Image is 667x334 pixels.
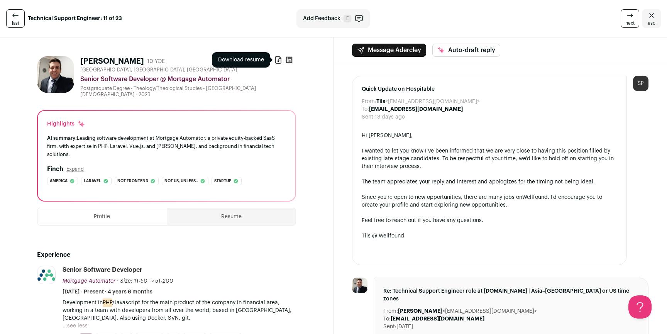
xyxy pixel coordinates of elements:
[63,288,152,296] span: [DATE] - Present · 4 years 6 months
[352,44,426,57] button: Message Adercley
[84,177,101,185] span: Laravel
[383,287,639,303] span: Re: Technical Support Engineer role at [DOMAIN_NAME] | Asia–[GEOGRAPHIC_DATA] or US time zones
[396,323,413,331] dd: [DATE]
[633,76,648,91] div: SP
[352,278,367,293] img: 918c4a4d7bbb8efbafa84c5145d3430c83279b8d75822091f2eefd7c52576f5c.jpg
[376,98,480,105] dd: <[EMAIL_ADDRESS][DOMAIN_NAME]>
[117,278,173,284] span: · Size: 11-50 → 51-200
[648,20,655,26] span: esc
[625,20,635,26] span: next
[37,250,296,259] h2: Experience
[50,177,68,185] span: America
[37,270,55,280] img: abf4754f0600f390d41a44200656780f98a3080fcef66ab14a7541ae6514e461.jpg
[212,52,270,68] div: Download resume
[642,9,661,28] a: Close
[80,56,144,67] h1: [PERSON_NAME]
[37,56,74,93] img: 918c4a4d7bbb8efbafa84c5145d3430c83279b8d75822091f2eefd7c52576f5c.jpg
[383,323,396,331] dt: Sent:
[80,85,296,98] div: Postgraduate Degree - Theology/Theological Studies - [GEOGRAPHIC_DATA][DEMOGRAPHIC_DATA] - 2023
[362,132,617,139] div: Hi [PERSON_NAME],
[117,177,148,185] span: Not frontend
[383,315,391,323] dt: To:
[164,177,198,185] span: Not us, unless..
[63,278,115,284] span: Mortgage Automator
[303,15,340,22] span: Add Feedback
[362,105,369,113] dt: To:
[362,98,376,105] dt: From:
[47,134,286,158] div: Leading software development at Mortgage Automator, a private equity-backed SaaS firm, with exper...
[63,299,296,322] p: Development in /Javascript for the main product of the company in financial area, working in a te...
[522,195,548,200] a: Wellfound
[375,113,405,121] dd: 13 days ago
[214,177,231,185] span: Startup
[432,44,500,57] button: Auto-draft reply
[12,20,19,26] span: last
[37,208,167,225] button: Profile
[362,178,617,186] div: The team appreciates your reply and interest and apologizes for the timing not being ideal.
[167,208,296,225] button: Resume
[147,58,165,65] div: 10 YOE
[63,322,88,330] button: ...see less
[362,217,617,224] div: Feel free to reach out if you have any questions.
[296,9,370,28] button: Add Feedback F
[621,9,639,28] a: next
[63,266,142,274] div: Senior Software Developer
[47,164,63,174] h2: Finch
[362,193,617,209] div: Since you're open to new opportunities, there are many jobs on . I'd encourage you to create your...
[47,120,85,128] div: Highlights
[362,113,375,121] dt: Sent:
[398,307,537,315] dd: <[EMAIL_ADDRESS][DOMAIN_NAME]>
[369,107,463,112] b: [EMAIL_ADDRESS][DOMAIN_NAME]
[6,9,25,28] a: last
[628,295,652,319] iframe: Help Scout Beacon - Open
[28,15,122,22] strong: Technical Support Engineer: 11 of 23
[47,136,77,141] span: AI summary:
[398,309,442,314] b: [PERSON_NAME]
[362,232,617,240] div: Tils @ Wellfound
[80,75,296,84] div: Senior Software Developer @ Mortgage Automator
[362,85,617,93] span: Quick Update on Hospitable
[66,166,84,172] button: Expand
[391,316,484,322] b: [EMAIL_ADDRESS][DOMAIN_NAME]
[103,298,112,307] mark: PHP
[80,67,237,73] span: [GEOGRAPHIC_DATA], [GEOGRAPHIC_DATA], [GEOGRAPHIC_DATA]
[362,147,617,170] div: I wanted to let you know I’ve been informed that we are very close to having this position filled...
[344,15,351,22] span: F
[376,99,385,104] b: Tils
[383,307,398,315] dt: From:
